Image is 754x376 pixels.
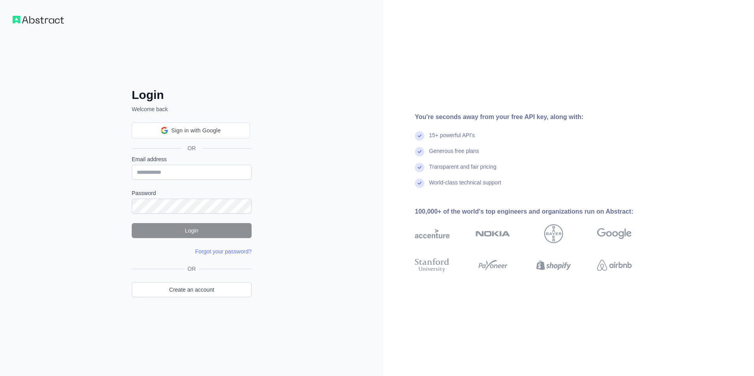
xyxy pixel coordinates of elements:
img: accenture [415,224,450,243]
img: stanford university [415,257,450,274]
p: Welcome back [132,105,252,113]
div: 15+ powerful API's [429,131,475,147]
img: check mark [415,163,424,172]
img: Workflow [13,16,64,24]
img: shopify [536,257,571,274]
div: Sign in with Google [132,123,250,138]
div: World-class technical support [429,179,501,194]
span: OR [185,265,199,273]
a: Forgot your password? [195,248,252,255]
a: Create an account [132,282,252,297]
button: Login [132,223,252,238]
img: airbnb [597,257,632,274]
div: Generous free plans [429,147,479,163]
div: Transparent and fair pricing [429,163,496,179]
div: You're seconds away from your free API key, along with: [415,112,657,122]
img: check mark [415,179,424,188]
span: Sign in with Google [171,127,220,135]
img: nokia [476,224,510,243]
img: google [597,224,632,243]
img: payoneer [476,257,510,274]
label: Password [132,189,252,197]
h2: Login [132,88,252,102]
img: check mark [415,131,424,141]
label: Email address [132,155,252,163]
div: 100,000+ of the world's top engineers and organizations run on Abstract: [415,207,657,216]
img: check mark [415,147,424,156]
span: OR [181,144,202,152]
img: bayer [544,224,563,243]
